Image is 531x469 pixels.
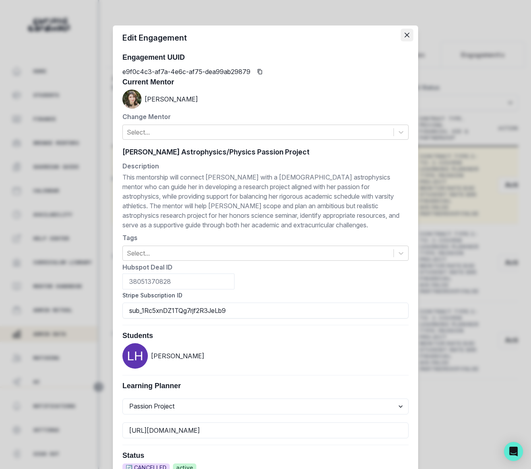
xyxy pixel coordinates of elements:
[122,53,409,62] h3: Engagement UUID
[122,78,409,87] h3: Current Mentor
[254,65,266,78] button: Copied to clipboard
[151,351,204,361] p: [PERSON_NAME]
[145,94,198,104] p: [PERSON_NAME]
[504,442,523,461] div: Open Intercom Messenger
[122,291,404,299] label: Stripe Subscription ID
[122,171,409,231] span: This mentorship will connect [PERSON_NAME] with a [DEMOGRAPHIC_DATA] astrophysics mentor who can ...
[122,90,141,109] img: Cassidy
[122,112,409,121] p: Change Mentor
[122,422,409,438] input: Learning planner url
[122,161,404,171] label: Description
[122,262,409,272] p: Hubspot Deal ID
[122,67,250,76] p: e9f0c4c3-af7a-4e6c-af75-dea99ab29879
[113,25,418,50] header: Edit Engagement
[122,146,310,158] span: [PERSON_NAME] Astrophysics/Physics Passion Project
[401,29,413,41] button: Close
[122,343,148,369] img: svg
[122,332,409,340] h3: Students
[122,233,409,242] p: Tags
[122,451,409,460] h3: Status
[122,382,409,391] h3: Learning Planner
